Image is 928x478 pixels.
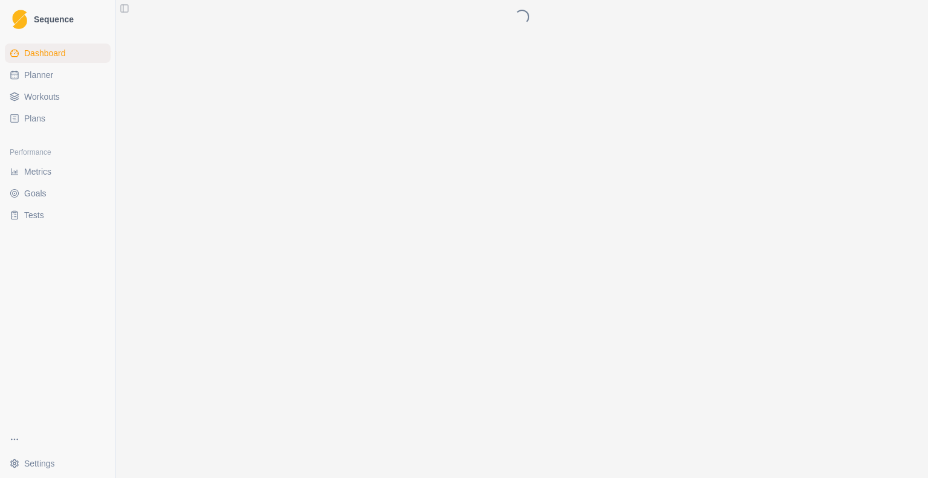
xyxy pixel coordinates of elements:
span: Plans [24,112,45,124]
img: Logo [12,10,27,30]
a: Tests [5,205,111,225]
span: Tests [24,209,44,221]
span: Planner [24,69,53,81]
span: Dashboard [24,47,66,59]
a: Workouts [5,87,111,106]
span: Sequence [34,15,74,24]
button: Settings [5,454,111,473]
a: Goals [5,184,111,203]
a: Metrics [5,162,111,181]
a: Dashboard [5,44,111,63]
a: Plans [5,109,111,128]
span: Workouts [24,91,60,103]
span: Metrics [24,166,51,178]
a: Planner [5,65,111,85]
span: Goals [24,187,47,199]
a: LogoSequence [5,5,111,34]
div: Performance [5,143,111,162]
